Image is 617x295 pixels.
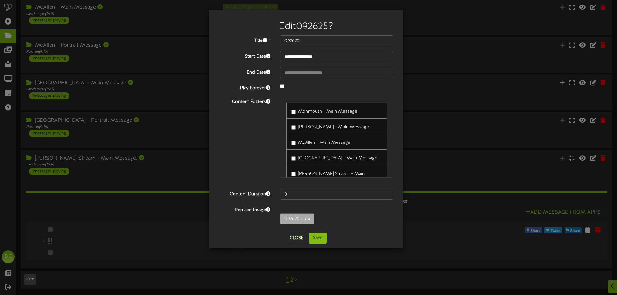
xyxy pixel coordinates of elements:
span: [GEOGRAPHIC_DATA] - Main Message [298,156,377,161]
span: McAllen - Main Message [298,140,350,145]
span: Monmouth - Main Message [298,109,357,114]
button: Save [309,233,327,244]
input: 15 [280,189,393,200]
span: [PERSON_NAME] Stream - Main Message. [298,171,365,183]
input: [PERSON_NAME] - Main Message [291,125,296,130]
label: Title [214,35,275,44]
button: Close [286,233,307,243]
input: Monmouth - Main Message [291,110,296,114]
input: [PERSON_NAME] Stream - Main Message. [291,172,296,176]
label: Replace Image [214,205,275,213]
label: Play Forever [214,83,275,92]
label: Start Date [214,51,275,60]
label: Content Folders [214,96,275,105]
h2: Edit 092625 ? [219,21,393,32]
span: [PERSON_NAME] - Main Message [298,125,369,130]
label: Content Duration [214,189,275,198]
input: McAllen - Main Message [291,141,296,145]
input: Title [280,35,393,46]
label: End Date [214,67,275,76]
input: [GEOGRAPHIC_DATA] - Main Message [291,156,296,161]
